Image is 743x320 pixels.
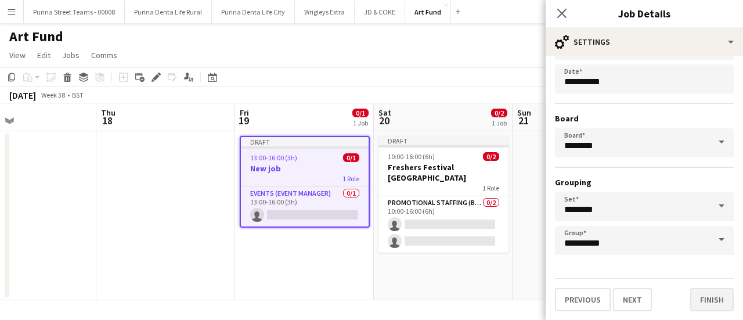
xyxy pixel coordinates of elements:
[555,288,611,311] button: Previous
[405,1,451,23] button: Art Fund
[377,114,391,127] span: 20
[24,1,125,23] button: Purina Street Teams - 00008
[57,48,84,63] a: Jobs
[99,114,116,127] span: 18
[517,107,531,118] span: Sun
[62,50,80,60] span: Jobs
[240,136,370,228] app-job-card: Draft13:00-16:00 (3h)0/1New job1 RoleEvents (Event Manager)0/113:00-16:00 (3h)
[238,114,249,127] span: 19
[378,136,508,145] div: Draft
[342,174,359,183] span: 1 Role
[483,152,499,161] span: 0/2
[33,48,55,63] a: Edit
[515,114,531,127] span: 21
[240,107,249,118] span: Fri
[378,136,508,253] app-job-card: Draft10:00-16:00 (6h)0/2Freshers Festival [GEOGRAPHIC_DATA]1 RolePromotional Staffing (Brand Amba...
[343,153,359,162] span: 0/1
[241,137,369,146] div: Draft
[546,6,743,21] h3: Job Details
[482,184,499,192] span: 1 Role
[91,50,117,60] span: Comms
[9,28,63,45] h1: Art Fund
[212,1,295,23] button: Purina Denta Life City
[9,50,26,60] span: View
[378,107,391,118] span: Sat
[555,177,734,188] h3: Grouping
[295,1,355,23] button: Wrigleys Extra
[355,1,405,23] button: JD & COKE
[555,113,734,124] h3: Board
[352,109,369,117] span: 0/1
[241,163,369,174] h3: New job
[86,48,122,63] a: Comms
[492,118,507,127] div: 1 Job
[101,107,116,118] span: Thu
[546,28,743,56] div: Settings
[491,109,507,117] span: 0/2
[353,118,368,127] div: 1 Job
[250,153,297,162] span: 13:00-16:00 (3h)
[72,91,84,99] div: BST
[9,89,36,101] div: [DATE]
[241,187,369,226] app-card-role: Events (Event Manager)0/113:00-16:00 (3h)
[37,50,51,60] span: Edit
[125,1,212,23] button: Purina Denta Life Rural
[378,162,508,183] h3: Freshers Festival [GEOGRAPHIC_DATA]
[613,288,652,311] button: Next
[5,48,30,63] a: View
[690,288,734,311] button: Finish
[38,91,67,99] span: Week 38
[388,152,435,161] span: 10:00-16:00 (6h)
[378,196,508,253] app-card-role: Promotional Staffing (Brand Ambassadors)0/210:00-16:00 (6h)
